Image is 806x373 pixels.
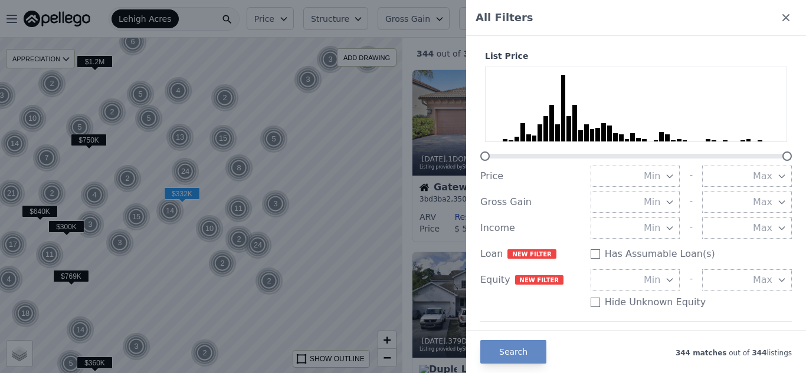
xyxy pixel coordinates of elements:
[644,195,660,209] span: Min
[515,275,563,285] span: NEW FILTER
[480,247,581,261] div: Loan
[753,195,772,209] span: Max
[480,195,581,209] div: Gross Gain
[605,247,715,261] label: Has Assumable Loan(s)
[480,169,581,183] div: Price
[644,221,660,235] span: Min
[702,217,792,239] button: Max
[507,249,556,259] span: NEW FILTER
[476,9,533,26] span: All Filters
[676,349,727,357] span: 344 matches
[749,349,766,357] span: 344
[591,166,680,187] button: Min
[480,221,581,235] div: Income
[480,50,792,62] div: List Price
[644,273,660,287] span: Min
[644,169,660,183] span: Min
[591,217,680,239] button: Min
[689,166,693,187] div: -
[702,166,792,187] button: Max
[480,340,546,364] button: Search
[689,192,693,213] div: -
[591,269,680,291] button: Min
[689,269,693,291] div: -
[546,346,792,358] div: out of listings
[689,217,693,239] div: -
[605,295,706,309] label: Hide Unknown Equity
[591,192,680,213] button: Min
[753,221,772,235] span: Max
[702,269,792,291] button: Max
[702,192,792,213] button: Max
[480,273,581,287] div: Equity
[753,169,772,183] span: Max
[753,273,772,287] span: Max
